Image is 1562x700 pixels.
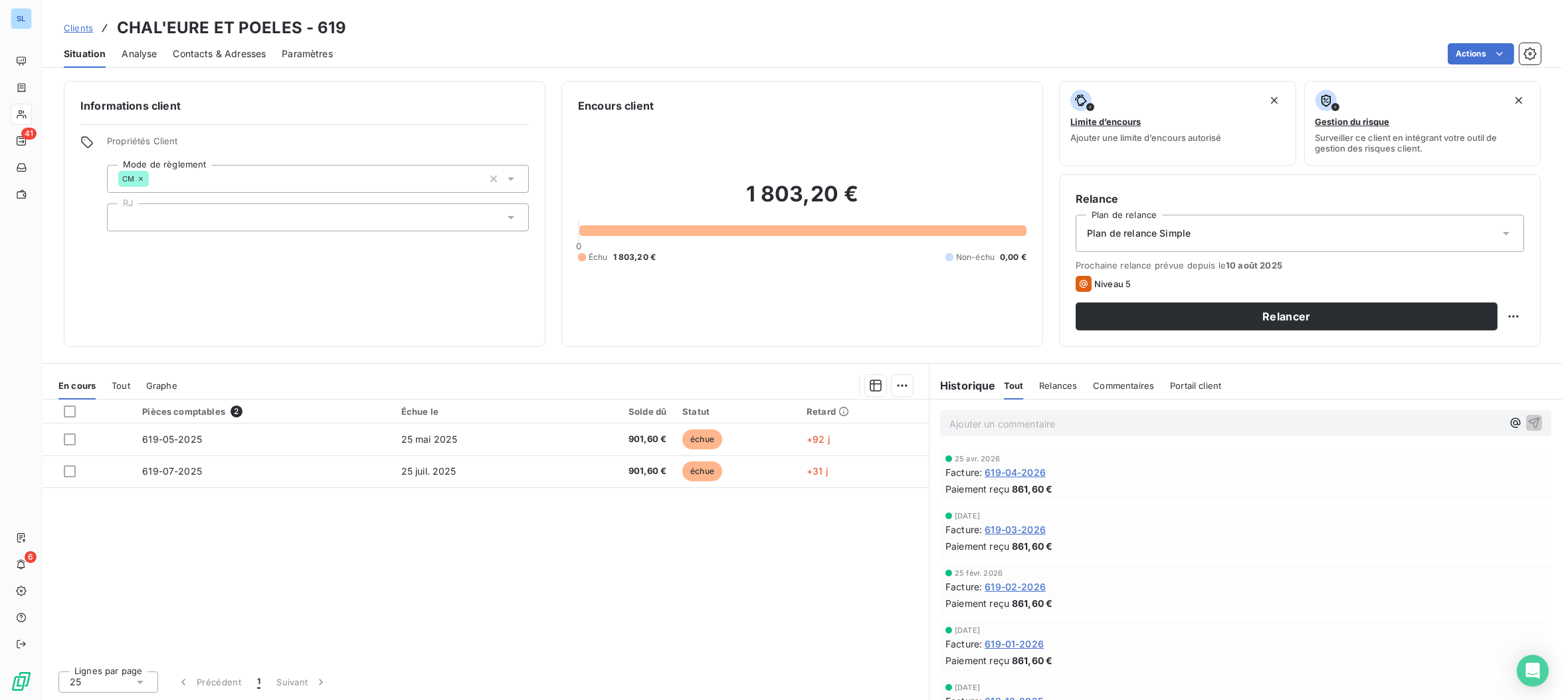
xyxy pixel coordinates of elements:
[169,668,249,696] button: Précédent
[118,211,129,223] input: Ajouter une valeur
[80,98,529,114] h6: Informations client
[11,671,32,692] img: Logo LeanPay
[122,175,134,183] span: CM
[1070,116,1141,127] span: Limite d’encours
[1076,260,1524,271] span: Prochaine relance prévue depuis le
[945,653,1009,667] span: Paiement reçu
[1039,380,1077,391] span: Relances
[1316,132,1530,154] span: Surveiller ce client en intégrant votre outil de gestion des risques client.
[401,433,458,445] span: 25 mai 2025
[173,47,266,60] span: Contacts & Adresses
[146,380,177,391] span: Graphe
[64,47,106,60] span: Situation
[401,465,456,477] span: 25 juil. 2025
[589,251,608,263] span: Échu
[945,596,1009,610] span: Paiement reçu
[401,406,546,417] div: Échue le
[576,241,581,251] span: 0
[1093,380,1154,391] span: Commentaires
[945,465,982,479] span: Facture :
[682,461,722,481] span: échue
[249,668,268,696] button: 1
[149,173,159,185] input: Ajouter une valeur
[807,433,830,445] span: +92 j
[1012,596,1052,610] span: 861,60 €
[578,98,654,114] h6: Encours client
[64,23,93,33] span: Clients
[1170,380,1221,391] span: Portail client
[955,512,980,520] span: [DATE]
[1070,132,1221,143] span: Ajouter une limite d’encours autorisé
[1316,116,1390,127] span: Gestion du risque
[231,406,243,417] span: 2
[112,380,130,391] span: Tout
[682,406,791,417] div: Statut
[807,406,921,417] div: Retard
[1012,653,1052,667] span: 861,60 €
[11,130,31,152] a: 41
[70,675,81,689] span: 25
[1076,302,1498,330] button: Relancer
[25,551,37,563] span: 6
[1004,380,1024,391] span: Tout
[58,380,96,391] span: En cours
[282,47,333,60] span: Paramètres
[142,465,202,477] span: 619-07-2025
[1076,191,1524,207] h6: Relance
[142,406,385,417] div: Pièces comptables
[945,580,982,594] span: Facture :
[956,251,995,263] span: Non-échu
[64,21,93,35] a: Clients
[1226,260,1282,271] span: 10 août 2025
[985,637,1044,651] span: 619-01-2026
[807,465,828,477] span: +31 j
[1012,539,1052,553] span: 861,60 €
[929,378,996,394] h6: Historique
[945,482,1009,496] span: Paiement reçu
[257,675,260,689] span: 1
[21,128,37,140] span: 41
[268,668,336,696] button: Suivant
[985,523,1046,536] span: 619-03-2026
[613,251,656,263] span: 1 803,20 €
[122,47,157,60] span: Analyse
[985,580,1046,594] span: 619-02-2026
[1517,655,1549,687] div: Open Intercom Messenger
[1059,81,1296,166] button: Limite d’encoursAjouter une limite d’encours autorisé
[107,136,529,154] span: Propriétés Client
[578,181,1026,221] h2: 1 803,20 €
[955,626,980,634] span: [DATE]
[1448,43,1514,64] button: Actions
[562,433,666,446] span: 901,60 €
[985,465,1046,479] span: 619-04-2026
[1087,227,1191,240] span: Plan de relance Simple
[955,683,980,691] span: [DATE]
[955,569,1003,577] span: 25 févr. 2026
[562,465,666,478] span: 901,60 €
[1000,251,1026,263] span: 0,00 €
[142,433,202,445] span: 619-05-2025
[562,406,666,417] div: Solde dû
[117,16,346,40] h3: CHAL'EURE ET POELES - 619
[11,8,32,29] div: SL
[955,455,1000,463] span: 25 avr. 2026
[945,637,982,651] span: Facture :
[1304,81,1541,166] button: Gestion du risqueSurveiller ce client en intégrant votre outil de gestion des risques client.
[1094,279,1131,289] span: Niveau 5
[1012,482,1052,496] span: 861,60 €
[945,539,1009,553] span: Paiement reçu
[682,429,722,449] span: échue
[945,523,982,536] span: Facture :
